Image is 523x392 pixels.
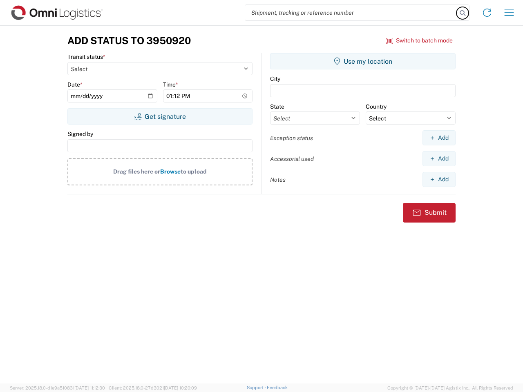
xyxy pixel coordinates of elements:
[67,130,93,138] label: Signed by
[387,384,513,392] span: Copyright © [DATE]-[DATE] Agistix Inc., All Rights Reserved
[422,172,456,187] button: Add
[10,385,105,390] span: Server: 2025.18.0-d1e9a510831
[74,385,105,390] span: [DATE] 11:12:30
[160,168,181,175] span: Browse
[366,103,387,110] label: Country
[181,168,207,175] span: to upload
[270,134,313,142] label: Exception status
[67,81,83,88] label: Date
[403,203,456,223] button: Submit
[109,385,197,390] span: Client: 2025.18.0-27d3021
[270,155,314,163] label: Accessorial used
[386,34,453,47] button: Switch to batch mode
[247,385,267,390] a: Support
[270,75,280,82] label: City
[113,168,160,175] span: Drag files here or
[245,5,457,20] input: Shipment, tracking or reference number
[422,130,456,145] button: Add
[67,35,191,47] h3: Add Status to 3950920
[422,151,456,166] button: Add
[164,385,197,390] span: [DATE] 10:20:09
[67,108,253,125] button: Get signature
[270,103,284,110] label: State
[270,176,286,183] label: Notes
[67,53,105,60] label: Transit status
[270,53,456,69] button: Use my location
[267,385,288,390] a: Feedback
[163,81,178,88] label: Time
